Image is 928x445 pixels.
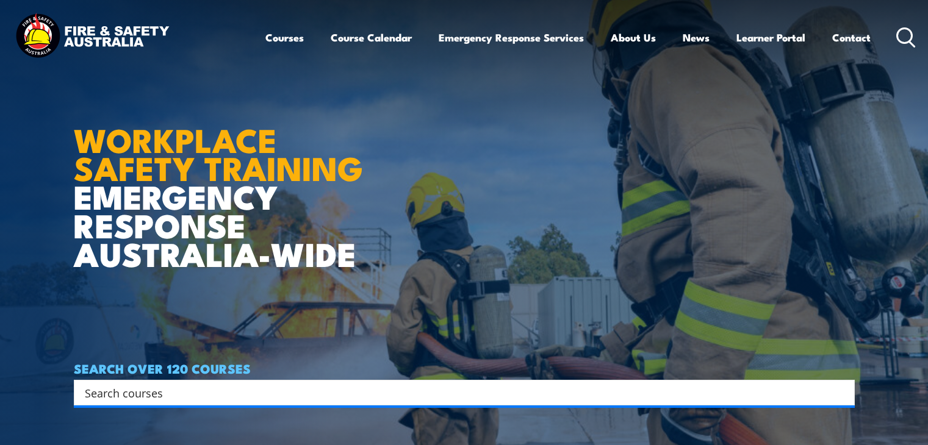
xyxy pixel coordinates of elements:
[833,384,851,401] button: Search magnifier button
[736,21,805,54] a: Learner Portal
[74,94,372,268] h1: EMERGENCY RESPONSE AUSTRALIA-WIDE
[265,21,304,54] a: Courses
[832,21,871,54] a: Contact
[85,383,828,402] input: Search input
[611,21,656,54] a: About Us
[74,113,363,193] strong: WORKPLACE SAFETY TRAINING
[74,361,855,375] h4: SEARCH OVER 120 COURSES
[87,384,830,401] form: Search form
[331,21,412,54] a: Course Calendar
[683,21,710,54] a: News
[439,21,584,54] a: Emergency Response Services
